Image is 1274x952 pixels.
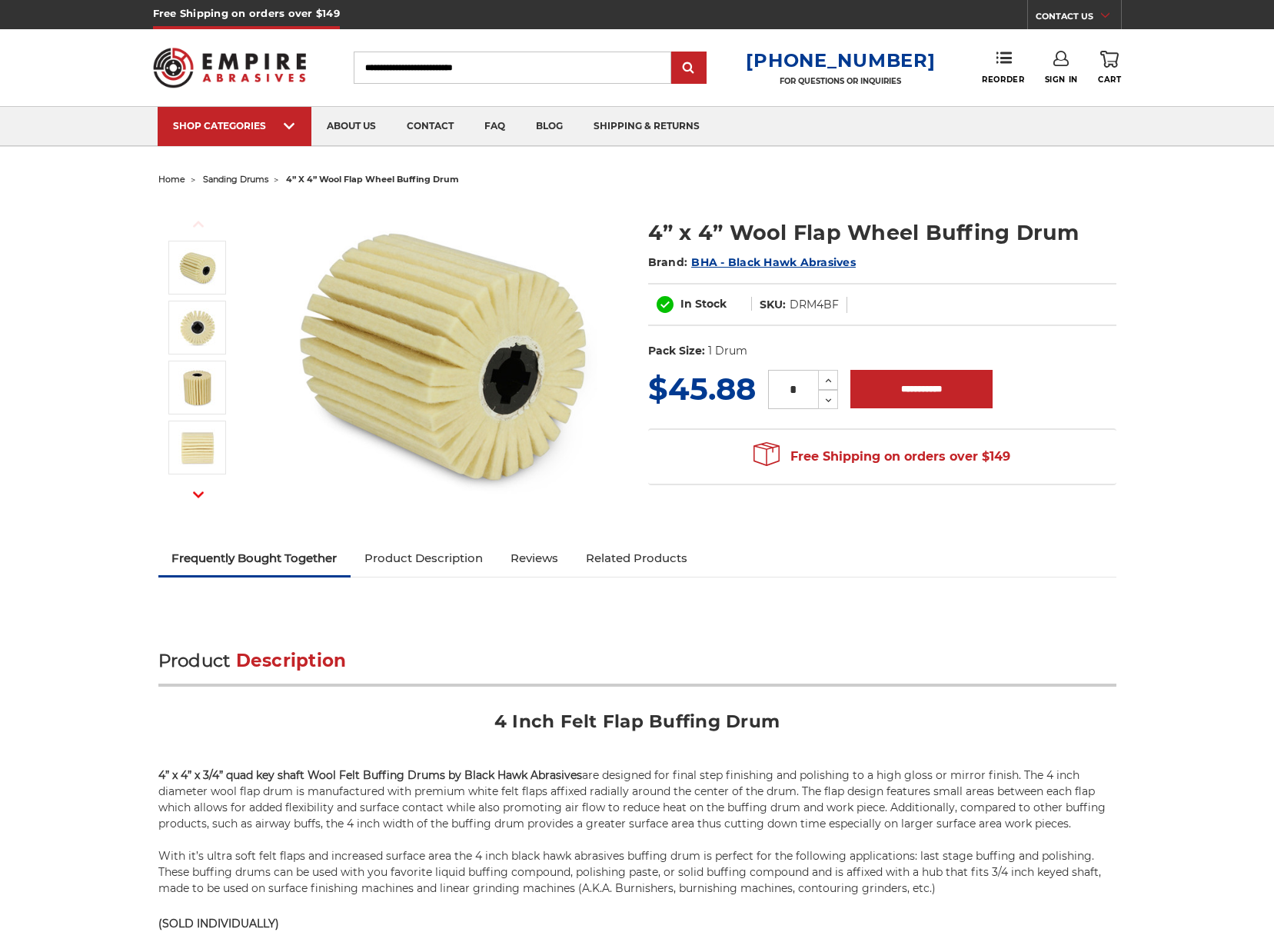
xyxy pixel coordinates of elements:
input: Submit [674,53,704,84]
dd: 1 Drum [708,343,747,359]
a: faq [469,107,521,146]
a: shipping & returns [578,107,715,146]
dd: DRM4BF [790,297,839,313]
p: are designed for final step finishing and polishing to a high gloss or mirror finish. The 4 inch ... [158,767,1116,897]
strong: (SOLD INDIVIDUALLY) [158,917,279,930]
span: $45.88 [648,370,756,408]
a: blog [521,107,578,146]
span: Product [158,650,231,671]
h1: 4” x 4” Wool Flap Wheel Buffing Drum [648,218,1116,248]
strong: 4” x 4” x 3/4” quad key shaft Wool Felt Buffing Drums by Black Hawk Abrasives [158,768,582,782]
img: wool buff drum [178,368,217,407]
span: Cart [1098,75,1121,85]
a: CONTACT US [1036,8,1121,29]
a: home [158,174,185,185]
span: Reorder [982,75,1024,85]
img: Empire Abrasives [153,38,307,98]
button: Next [180,478,217,511]
a: contact [391,107,469,146]
a: Frequently Bought Together [158,541,351,575]
img: 4 inch buffing drum quad key arbor [178,308,217,347]
a: sanding drums [203,174,268,185]
span: Sign In [1045,75,1078,85]
dt: Pack Size: [648,343,705,359]
img: 4 inch buffing and polishing drum [290,201,597,509]
a: Product Description [351,541,497,575]
span: 4” x 4” wool flap wheel buffing drum [286,174,459,185]
button: Previous [180,208,217,241]
a: Reorder [982,51,1024,84]
a: Cart [1098,51,1121,85]
a: BHA - Black Hawk Abrasives [691,255,856,269]
span: Free Shipping on orders over $149 [753,441,1010,472]
a: Reviews [497,541,572,575]
span: Brand: [648,255,688,269]
dt: SKU: [760,297,786,313]
img: 4 inch buffing and polishing drum [178,248,217,287]
a: about us [311,107,391,146]
p: FOR QUESTIONS OR INQUIRIES [746,76,935,86]
img: felt polishing drum [178,428,217,467]
span: In Stock [680,297,727,311]
div: SHOP CATEGORIES [173,120,296,131]
a: Related Products [572,541,701,575]
span: Description [236,650,347,671]
h2: 4 Inch Felt Flap Buffing Drum [158,710,1116,744]
a: [PHONE_NUMBER] [746,49,935,72]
